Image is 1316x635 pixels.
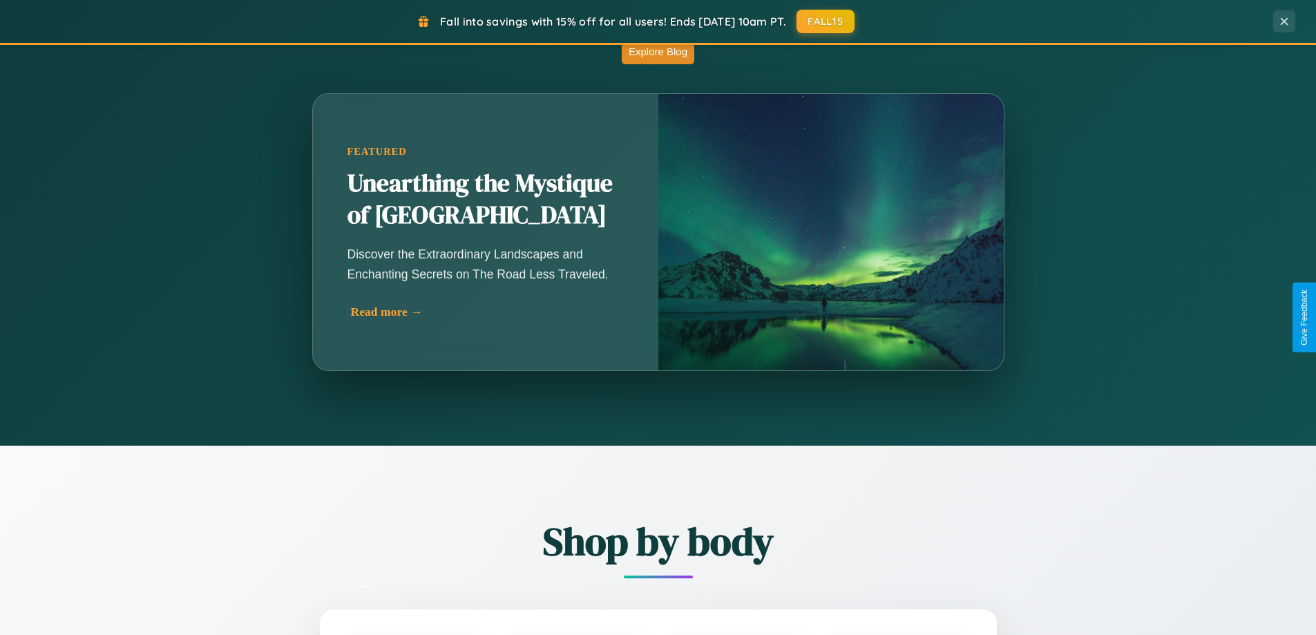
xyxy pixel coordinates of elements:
[244,515,1073,568] h2: Shop by body
[347,168,624,231] h2: Unearthing the Mystique of [GEOGRAPHIC_DATA]
[1299,290,1309,345] div: Give Feedback
[440,15,786,28] span: Fall into savings with 15% off for all users! Ends [DATE] 10am PT.
[622,39,694,64] button: Explore Blog
[347,146,624,158] div: Featured
[347,245,624,283] p: Discover the Extraordinary Landscapes and Enchanting Secrets on The Road Less Traveled.
[797,10,855,33] button: FALL15
[351,305,627,319] div: Read more →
